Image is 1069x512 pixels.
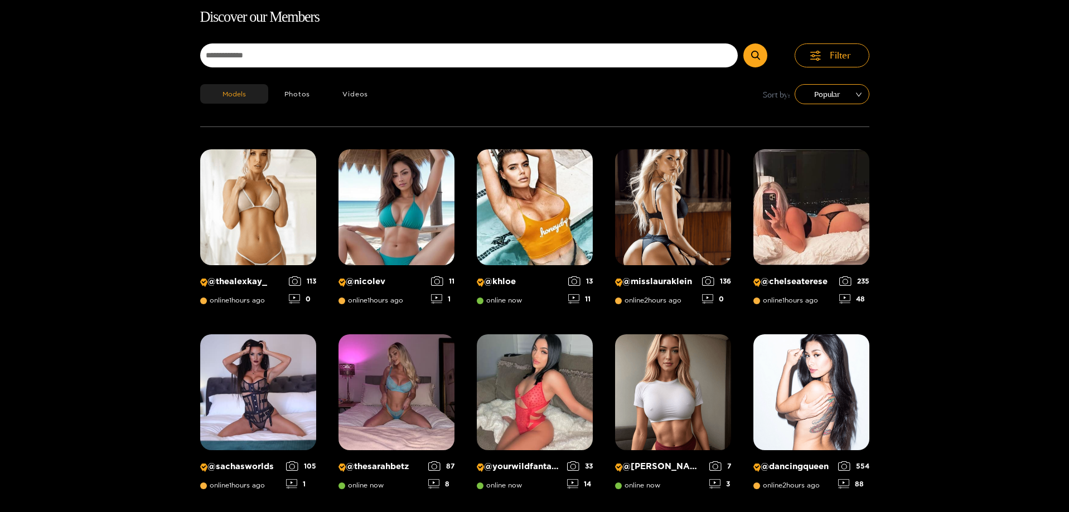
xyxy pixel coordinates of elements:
button: Models [200,84,268,104]
p: @ khloe [477,276,563,287]
div: 0 [702,294,731,304]
img: Creator Profile Image: chelseaterese [753,149,869,265]
div: 235 [839,276,869,286]
div: 554 [838,461,869,471]
img: Creator Profile Image: sachasworlds [200,334,316,450]
div: 1 [431,294,454,304]
a: Creator Profile Image: misslauraklein@misslaurakleinonline2hours ago1360 [615,149,731,312]
div: 1 [286,479,316,489]
p: @ yourwildfantasyy69 [477,461,562,472]
p: @ thealexkay_ [200,276,283,287]
span: online 2 hours ago [753,481,820,489]
a: Creator Profile Image: dancingqueen@dancingqueenonline2hours ago55488 [753,334,869,497]
div: 33 [567,461,593,471]
a: Creator Profile Image: thealexkay_@thealexkay_online1hours ago1130 [200,149,316,312]
div: 48 [839,294,869,304]
a: Creator Profile Image: khloe@khloeonline now1311 [477,149,593,312]
div: 87 [428,461,454,471]
div: 113 [289,276,316,286]
img: Creator Profile Image: thealexkay_ [200,149,316,265]
button: Photos [268,84,327,104]
span: Filter [830,49,851,62]
button: Submit Search [743,43,767,67]
p: @ thesarahbetz [338,461,423,472]
a: Creator Profile Image: nicolev@nicolevonline1hours ago111 [338,149,454,312]
span: online 1 hours ago [753,296,818,304]
span: online now [477,481,522,489]
span: Sort by: [763,88,790,101]
img: Creator Profile Image: dancingqueen [753,334,869,450]
p: @ nicolev [338,276,425,287]
p: @ [PERSON_NAME] [615,461,704,472]
div: 8 [428,479,454,489]
img: Creator Profile Image: nicolev [338,149,454,265]
div: 136 [702,276,731,286]
div: sort [795,84,869,104]
div: 0 [289,294,316,304]
span: online 2 hours ago [615,296,681,304]
img: Creator Profile Image: yourwildfantasyy69 [477,334,593,450]
img: Creator Profile Image: khloe [477,149,593,265]
a: Creator Profile Image: sachasworlds@sachasworldsonline1hours ago1051 [200,334,316,497]
h1: Discover our Members [200,6,869,29]
div: 14 [567,479,593,489]
span: online 1 hours ago [200,296,265,304]
button: Filter [795,43,869,67]
span: online 1 hours ago [338,296,403,304]
button: Videos [326,84,384,104]
p: @ sachasworlds [200,461,280,472]
p: @ dancingqueen [753,461,833,472]
a: Creator Profile Image: yourwildfantasyy69@yourwildfantasyy69online now3314 [477,334,593,497]
a: Creator Profile Image: michelle@[PERSON_NAME]online now73 [615,334,731,497]
a: Creator Profile Image: thesarahbetz@thesarahbetzonline now878 [338,334,454,497]
div: 105 [286,461,316,471]
span: online 1 hours ago [200,481,265,489]
span: online now [338,481,384,489]
p: @ misslauraklein [615,276,696,287]
div: 11 [568,294,593,304]
img: Creator Profile Image: thesarahbetz [338,334,454,450]
img: Creator Profile Image: misslauraklein [615,149,731,265]
div: 11 [431,276,454,286]
div: 3 [709,479,731,489]
p: @ chelseaterese [753,276,834,287]
div: 13 [568,276,593,286]
img: Creator Profile Image: michelle [615,334,731,450]
a: Creator Profile Image: chelseaterese@chelseatereseonline1hours ago23548 [753,149,869,312]
div: 7 [709,461,731,471]
span: online now [615,481,660,489]
span: Popular [803,86,861,103]
span: online now [477,296,522,304]
div: 88 [838,479,869,489]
